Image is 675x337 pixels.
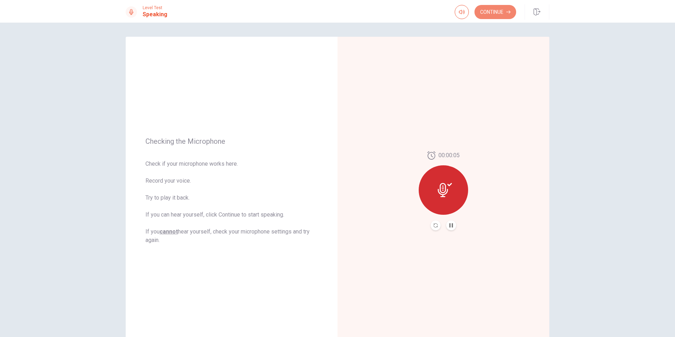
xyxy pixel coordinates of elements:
h1: Speaking [143,10,167,19]
span: Checking the Microphone [145,137,318,146]
button: Continue [474,5,516,19]
span: 00:00:05 [438,151,460,160]
button: Record Again [431,220,441,230]
span: Level Test [143,5,167,10]
u: cannot [160,228,178,235]
span: Check if your microphone works here. Record your voice. Try to play it back. If you can hear your... [145,160,318,244]
button: Pause Audio [446,220,456,230]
